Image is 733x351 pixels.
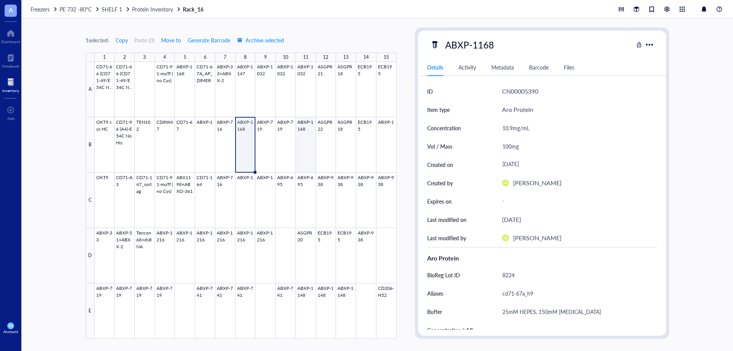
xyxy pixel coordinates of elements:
div: 13 [343,52,349,62]
span: PG [9,324,13,327]
div: Last modified on [427,215,467,224]
div: 1 selected: [86,36,109,44]
a: PE 732 -80°C [60,6,100,13]
div: Metadata [491,63,514,71]
div: 9 [264,52,267,62]
span: Copy [116,37,128,43]
div: 14 [363,52,369,62]
a: Freezers [31,6,58,13]
div: B [86,117,95,173]
div: Details [427,63,443,71]
div: Aliases [427,289,443,298]
div: 25mM HEPES, 150mM [MEDICAL_DATA] [499,304,654,320]
div: Concentration (uM) [427,326,473,334]
a: Rack_16 [183,6,205,13]
button: Copy [115,34,128,46]
div: [PERSON_NAME] [513,233,562,243]
span: Generate Barcode [188,37,230,43]
div: 3 [143,52,146,62]
button: Paste (0) [134,34,155,46]
div: ABXP-1168 [442,37,497,53]
div: 11 [303,52,308,62]
div: E [86,283,95,339]
div: Barcode [529,63,549,71]
div: 2 [123,52,126,62]
div: Vol / Mass [427,142,452,150]
button: Generate Barcode [187,34,231,46]
div: CN00005390 [502,86,538,96]
span: PE 732 -80°C [60,5,92,13]
div: 1 [103,52,106,62]
div: 12 [323,52,328,62]
a: Inventory [2,76,19,93]
span: GB [504,181,507,185]
span: Freezers [31,5,50,13]
div: Item type [427,105,450,114]
div: Add [7,116,15,121]
div: 10.9mg/mL [499,120,654,136]
div: Last modified by [427,234,466,242]
div: Buffer [427,307,442,316]
span: SHELF 1 [102,5,122,13]
a: Dashboard [1,27,20,44]
div: 6 [204,52,207,62]
div: [DATE] [502,215,521,225]
div: 7 [224,52,226,62]
div: Dashboard [1,39,20,44]
div: ID [427,87,433,95]
div: Expires on [427,197,452,205]
a: SHELF 1Protein Inventory [102,6,181,13]
div: [DATE] [499,158,654,171]
div: Created by [427,179,453,187]
div: Activity [459,63,476,71]
div: 4 [163,52,166,62]
div: BioReg Lot ID [427,271,460,279]
span: A [9,5,13,15]
div: - [499,194,654,208]
div: - [499,322,654,338]
div: Files [564,63,574,71]
div: Aro Protein [427,254,657,263]
div: D [86,228,95,283]
span: Move to [161,37,181,43]
div: cd71-67a_h9 [499,285,654,301]
div: Concentration [427,124,461,132]
div: Inventory [2,88,19,93]
div: Account [3,329,18,334]
div: 100mg [499,138,654,154]
div: Notebook [2,64,19,68]
button: Archive selected [237,34,284,46]
div: Created on [427,160,453,169]
span: Archive selected [237,37,284,43]
div: 5 [184,52,186,62]
div: [PERSON_NAME] [513,178,562,188]
div: 8 [244,52,247,62]
div: 15 [384,52,389,62]
div: Aro Protein [502,105,533,115]
div: 8224 [499,267,654,283]
div: C [86,173,95,228]
span: GB [504,236,507,240]
a: Notebook [2,52,19,68]
span: Protein Inventory [132,5,173,13]
div: A [86,62,95,117]
div: 10 [283,52,288,62]
button: Move to [161,34,181,46]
